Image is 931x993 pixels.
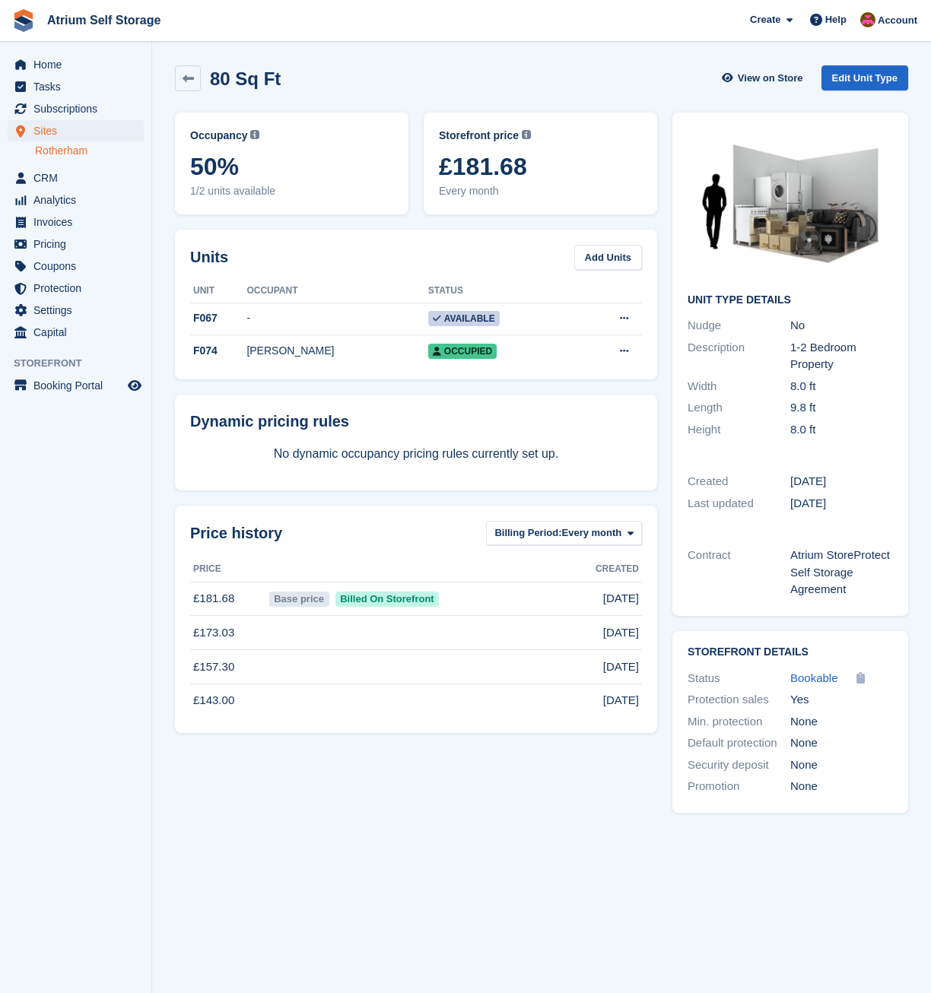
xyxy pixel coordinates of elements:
div: Nudge [688,317,790,335]
div: Height [688,421,790,439]
span: Every month [562,525,622,541]
span: Storefront [14,356,151,371]
a: menu [8,233,144,255]
span: Subscriptions [33,98,125,119]
a: menu [8,189,144,211]
div: 9.8 ft [790,399,893,417]
div: Status [688,670,790,687]
a: menu [8,278,144,299]
img: icon-info-grey-7440780725fd019a000dd9b08b2336e03edf1995a4989e88bcd33f0948082b44.svg [250,130,259,139]
span: Billing Period: [494,525,561,541]
span: Help [825,12,847,27]
button: Billing Period: Every month [486,521,642,546]
td: £143.00 [190,684,266,717]
a: menu [8,300,144,321]
div: 8.0 ft [790,378,893,395]
div: None [790,713,893,731]
td: £181.68 [190,582,266,616]
div: None [790,778,893,795]
h2: Units [190,246,228,268]
div: Promotion [688,778,790,795]
div: Default protection [688,734,790,752]
a: Edit Unit Type [821,65,908,90]
a: View on Store [720,65,809,90]
div: Length [688,399,790,417]
span: View on Store [738,71,803,86]
div: Protection sales [688,691,790,709]
span: Create [750,12,780,27]
div: 8.0 ft [790,421,893,439]
span: Available [428,311,500,326]
span: CRM [33,167,125,189]
p: No dynamic occupancy pricing rules currently set up. [190,445,642,463]
div: F067 [190,310,246,326]
a: Rotherham [35,144,144,158]
th: Occupant [246,279,427,303]
div: [PERSON_NAME] [246,343,427,359]
span: Home [33,54,125,75]
div: Dynamic pricing rules [190,410,642,433]
th: Status [428,279,576,303]
img: stora-icon-8386f47178a22dfd0bd8f6a31ec36ba5ce8667c1dd55bd0f319d3a0aa187defe.svg [12,9,35,32]
td: - [246,303,427,335]
div: Min. protection [688,713,790,731]
div: Contract [688,547,790,598]
span: 50% [190,153,393,180]
span: Capital [33,322,125,343]
div: Width [688,378,790,395]
div: [DATE] [790,495,893,512]
span: Storefront price [439,128,519,144]
a: menu [8,322,144,343]
th: Price [190,557,266,582]
a: menu [8,167,144,189]
span: £181.68 [439,153,642,180]
span: Invoices [33,211,125,233]
img: 75-sqft-unit.jpg [688,128,893,282]
span: Price history [190,522,282,544]
th: Unit [190,279,246,303]
span: Base price [269,592,329,607]
img: Mark Rhodes [860,12,875,27]
a: menu [8,98,144,119]
span: Created [596,562,639,576]
span: Settings [33,300,125,321]
div: None [790,734,893,752]
a: Preview store [126,376,144,395]
div: Description [688,339,790,373]
span: [DATE] [603,692,639,709]
h2: Storefront Details [688,646,893,658]
div: Created [688,473,790,490]
td: £157.30 [190,650,266,684]
span: Occupancy [190,128,247,144]
span: Analytics [33,189,125,211]
span: Tasks [33,76,125,97]
span: Sites [33,120,125,141]
div: 1-2 Bedroom Property [790,339,893,373]
span: [DATE] [603,624,639,642]
div: None [790,757,893,774]
a: menu [8,54,144,75]
h2: 80 Sq Ft [210,68,281,89]
div: No [790,317,893,335]
span: [DATE] [603,658,639,676]
a: menu [8,211,144,233]
span: 1/2 units available [190,183,393,199]
span: Pricing [33,233,125,255]
img: icon-info-grey-7440780725fd019a000dd9b08b2336e03edf1995a4989e88bcd33f0948082b44.svg [522,130,531,139]
div: [DATE] [790,473,893,490]
a: Bookable [790,670,838,687]
a: menu [8,120,144,141]
span: Booking Portal [33,375,125,396]
span: Bookable [790,671,838,684]
div: Last updated [688,495,790,512]
span: Coupons [33,255,125,277]
a: menu [8,255,144,277]
a: menu [8,375,144,396]
span: [DATE] [603,590,639,608]
td: £173.03 [190,616,266,650]
h2: Unit Type details [688,294,893,306]
span: Protection [33,278,125,299]
div: Security deposit [688,757,790,774]
a: Add Units [574,245,642,270]
span: Account [878,13,917,28]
